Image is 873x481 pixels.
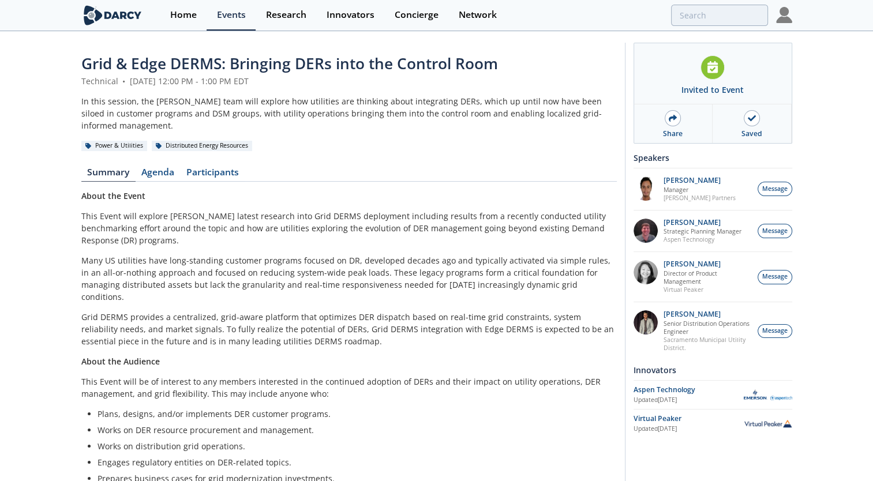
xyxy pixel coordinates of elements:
[152,141,253,151] div: Distributed Energy Resources
[98,440,609,452] li: Works on distribution grid operations.
[762,326,788,336] span: Message
[81,210,617,246] p: This Event will explore [PERSON_NAME] latest research into Grid DERMS deployment including result...
[266,10,306,20] div: Research
[664,260,751,268] p: [PERSON_NAME]
[762,227,788,236] span: Message
[664,227,741,235] p: Strategic Planning Manager
[81,75,617,87] div: Technical [DATE] 12:00 PM - 1:00 PM EDT
[634,260,658,284] img: 8160f632-77e6-40bd-9ce2-d8c8bb49c0dd
[664,336,751,352] p: Sacramento Municipal Utility District.
[170,10,197,20] div: Home
[664,320,751,336] p: Senior Distribution Operations Engineer
[762,185,788,194] span: Message
[758,270,792,284] button: Message
[758,324,792,339] button: Message
[664,219,741,227] p: [PERSON_NAME]
[664,194,736,202] p: [PERSON_NAME] Partners
[81,311,617,347] p: Grid DERMS provides a centralized, grid-aware platform that optimizes DER dispatch based on real-...
[81,356,160,367] strong: About the Audience
[664,285,751,294] p: Virtual Peaker
[671,5,768,26] input: Advanced Search
[634,414,744,424] div: Virtual Peaker
[81,190,145,201] strong: About the Event
[634,414,792,434] a: Virtual Peaker Updated[DATE] Virtual Peaker
[758,182,792,196] button: Message
[634,396,744,405] div: Updated [DATE]
[776,7,792,23] img: Profile
[681,84,744,96] div: Invited to Event
[664,310,751,318] p: [PERSON_NAME]
[634,176,658,201] img: vRBZwDRnSTOrB1qTpmXr
[664,176,736,185] p: [PERSON_NAME]
[121,76,128,87] span: •
[81,53,498,74] span: Grid & Edge DERMS: Bringing DERs into the Control Room
[81,168,136,182] a: Summary
[663,129,683,139] div: Share
[217,10,246,20] div: Events
[634,310,658,335] img: 7fca56e2-1683-469f-8840-285a17278393
[81,141,148,151] div: Power & Utilities
[741,129,762,139] div: Saved
[762,272,788,281] span: Message
[744,419,792,427] img: Virtual Peaker
[136,168,181,182] a: Agenda
[664,186,736,194] p: Manager
[395,10,439,20] div: Concierge
[81,95,617,131] div: In this session, the [PERSON_NAME] team will explore how utilities are thinking about integrating...
[634,385,744,395] div: Aspen Technology
[98,456,609,468] li: Engages regulatory entities on DER-related topics.
[664,269,751,285] p: Director of Product Management
[459,10,497,20] div: Network
[634,424,744,434] div: Updated [DATE]
[81,254,617,303] p: Many US utilities have long-standing customer programs focused on DR, developed decades ago and t...
[327,10,374,20] div: Innovators
[634,148,792,168] div: Speakers
[758,224,792,238] button: Message
[634,385,792,405] a: Aspen Technology Updated[DATE] Aspen Technology
[744,389,792,400] img: Aspen Technology
[81,5,144,25] img: logo-wide.svg
[98,408,609,420] li: Plans, designs, and/or implements DER customer programs.
[634,219,658,243] img: accc9a8e-a9c1-4d58-ae37-132228efcf55
[181,168,245,182] a: Participants
[81,375,617,400] p: This Event will be of interest to any members interested in the continued adoption of DERs and th...
[98,424,609,436] li: Works on DER resource procurement and management.
[634,360,792,380] div: Innovators
[664,235,741,243] p: Aspen Technology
